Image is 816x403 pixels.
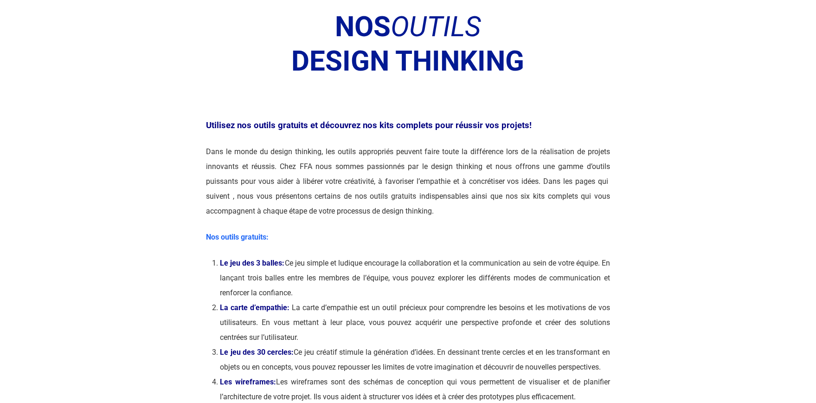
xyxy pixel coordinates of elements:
span: Le jeu des 30 cercles: [220,348,294,357]
h1: NOS DESIGN THINKING [206,10,610,78]
li: La carte d’empathie est un outil précieux pour comprendre les besoins et les motivations de vos u... [220,300,610,345]
a: Nos outils gratuits: [206,233,269,241]
p: Dans le monde du design thinking, les outils appropriés peuvent faire toute la différence lors de... [206,144,610,230]
em: OUTILS [391,10,481,43]
strong: Le jeu des 3 balles: [220,259,284,267]
span: Utilisez nos outils gratuits et découvrez nos kits complets pour réussir vos projets! [206,120,532,130]
li: Ce jeu simple et ludique encourage la collaboration et la communication au sein de votre équipe. ... [220,256,610,300]
li: Ce jeu créatif stimule la génération d’idées. En dessinant trente cercles et en les transformant ... [220,345,610,375]
strong: La carte d’empathie: [220,303,289,312]
strong: Les wireframes: [220,377,276,386]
